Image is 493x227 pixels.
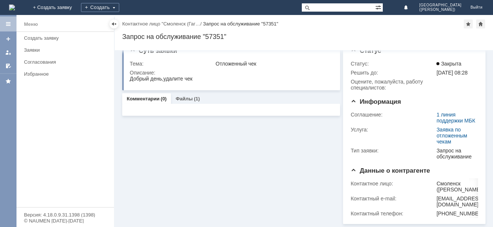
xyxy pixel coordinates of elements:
div: Oцените, пожалуйста, работу специалистов: [351,79,435,91]
div: Статус: [351,61,435,67]
span: Данные о контрагенте [351,167,430,174]
div: / [122,21,203,27]
div: Согласования [24,59,109,65]
div: Контактное лицо: [351,181,435,187]
div: Скрыть меню [109,19,118,28]
img: logo [9,4,15,10]
div: Создать заявку [24,35,109,41]
div: Тема: [130,61,214,67]
a: Мои согласования [2,60,14,72]
div: Меню [24,20,38,29]
span: Информация [351,98,401,105]
a: Файлы [175,96,193,102]
div: Смоленск ([PERSON_NAME]) [436,181,484,193]
div: Контактный телефон: [351,211,435,217]
div: Создать [81,3,119,12]
a: Комментарии [127,96,160,102]
div: Добавить в избранное [464,19,473,28]
div: Описание: [130,70,332,76]
div: Соглашение: [351,112,435,118]
div: Отложенный чек [216,61,331,67]
div: (1) [194,96,200,102]
a: Заявки [21,44,112,56]
div: © NAUMEN [DATE]-[DATE] [24,218,106,223]
a: 1 линия поддержки МБК [436,112,475,124]
span: [DATE] 08:28 [436,70,468,76]
div: [EMAIL_ADDRESS][DOMAIN_NAME] [436,196,484,208]
span: Расширенный поиск [375,3,383,10]
div: Запрос на обслуживание [436,148,475,160]
a: Заявка по отложенным чекам [436,127,467,145]
span: Закрыта [436,61,461,67]
div: Решить до: [351,70,435,76]
div: Тип заявки: [351,148,435,154]
a: Контактное лицо "Смоленск (Гаг… [122,21,200,27]
span: ([PERSON_NAME]) [419,7,462,12]
div: Заявки [24,47,109,53]
div: (0) [161,96,167,102]
div: [PHONE_NUMBER] [436,211,484,217]
a: Создать заявку [21,32,112,44]
div: Запрос на обслуживание "57351" [203,21,279,27]
a: Создать заявку [2,33,14,45]
a: Мои заявки [2,46,14,58]
div: Сделать домашней страницей [476,19,485,28]
div: Запрос на обслуживание "57351" [122,33,486,40]
div: Услуга: [351,127,435,133]
span: [GEOGRAPHIC_DATA] [419,3,462,7]
a: Перейти на домашнюю страницу [9,4,15,10]
div: Версия: 4.18.0.9.31.1398 (1398) [24,212,106,217]
div: Избранное [24,71,101,77]
a: Согласования [21,56,112,68]
div: Контактный e-mail: [351,196,435,202]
